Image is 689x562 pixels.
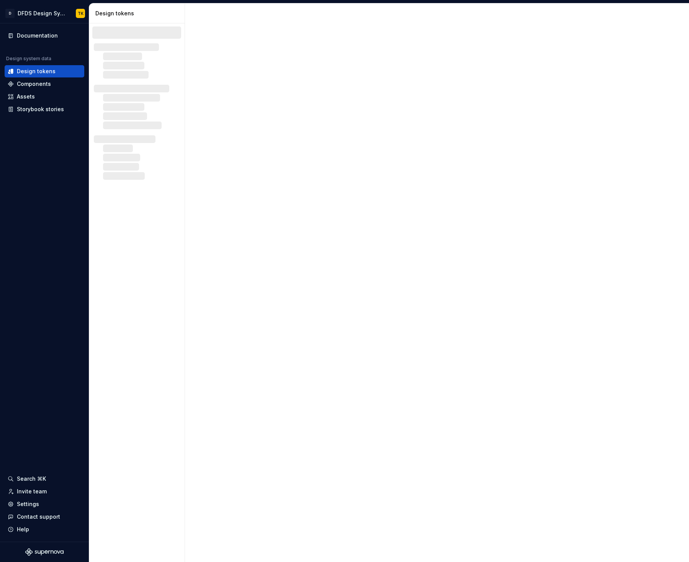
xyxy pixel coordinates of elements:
[5,498,84,510] a: Settings
[17,500,39,508] div: Settings
[5,30,84,42] a: Documentation
[18,10,67,17] div: DFDS Design System
[95,10,182,17] div: Design tokens
[5,65,84,77] a: Design tokens
[5,90,84,103] a: Assets
[17,526,29,533] div: Help
[5,511,84,523] button: Contact support
[25,548,64,556] svg: Supernova Logo
[17,67,56,75] div: Design tokens
[78,10,83,16] div: TK
[5,78,84,90] a: Components
[5,473,84,485] button: Search ⌘K
[17,80,51,88] div: Components
[17,488,47,495] div: Invite team
[5,9,15,18] div: D
[5,485,84,498] a: Invite team
[5,523,84,536] button: Help
[5,103,84,115] a: Storybook stories
[17,93,35,100] div: Assets
[2,5,87,21] button: DDFDS Design SystemTK
[17,32,58,39] div: Documentation
[17,475,46,483] div: Search ⌘K
[6,56,51,62] div: Design system data
[17,105,64,113] div: Storybook stories
[17,513,60,521] div: Contact support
